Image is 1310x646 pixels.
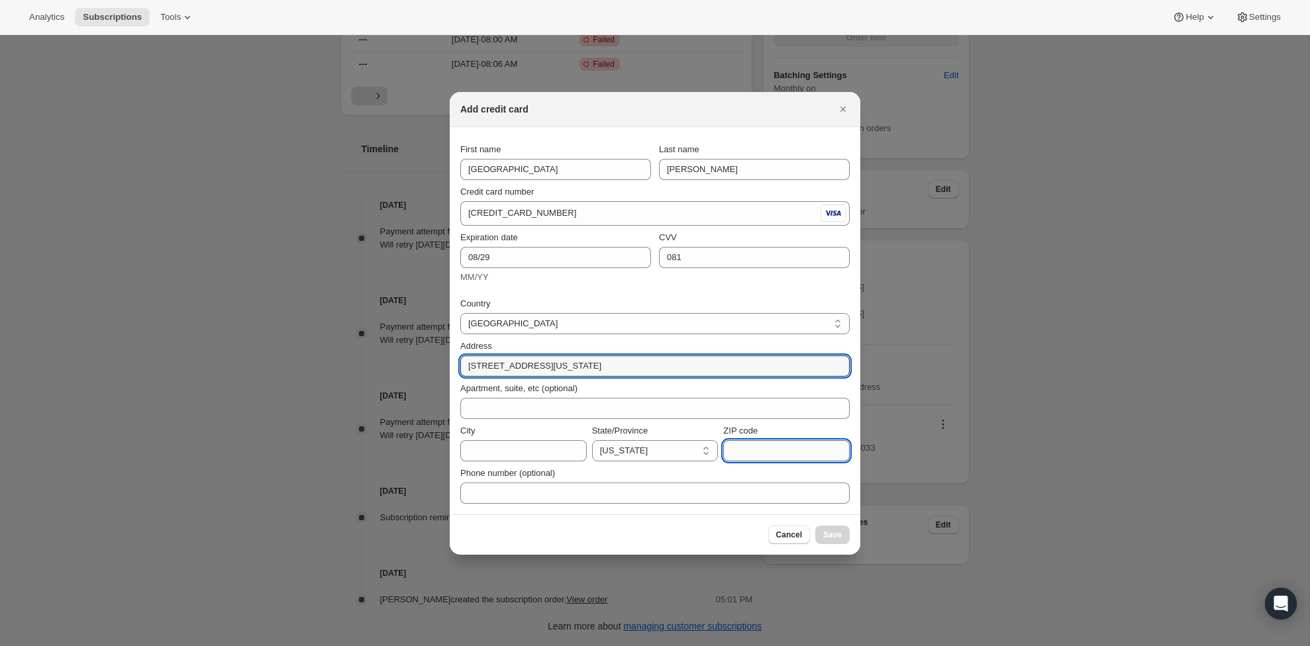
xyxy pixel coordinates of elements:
span: Settings [1249,12,1281,23]
span: Subscriptions [83,12,142,23]
span: Tools [160,12,181,23]
button: Subscriptions [75,8,150,26]
div: Open Intercom Messenger [1265,588,1297,620]
span: Analytics [29,12,64,23]
span: Last name [659,144,699,154]
span: State/Province [592,426,648,436]
button: Help [1164,8,1225,26]
span: ZIP code [723,426,758,436]
button: Cancel [768,526,810,544]
span: First name [460,144,501,154]
button: Close [834,100,852,118]
button: Tools [152,8,202,26]
span: Cancel [776,530,802,540]
span: Expiration date [460,232,518,242]
span: Credit card number [460,187,534,197]
button: Settings [1228,8,1289,26]
h2: Add credit card [460,103,529,116]
span: Apartment, suite, etc (optional) [460,383,578,393]
span: City [460,426,475,436]
span: Address [460,341,492,351]
button: Analytics [21,8,72,26]
span: Phone number (optional) [460,468,555,478]
span: Country [460,299,491,308]
span: Help [1185,12,1203,23]
span: CVV [659,232,677,242]
span: MM/YY [460,272,489,282]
